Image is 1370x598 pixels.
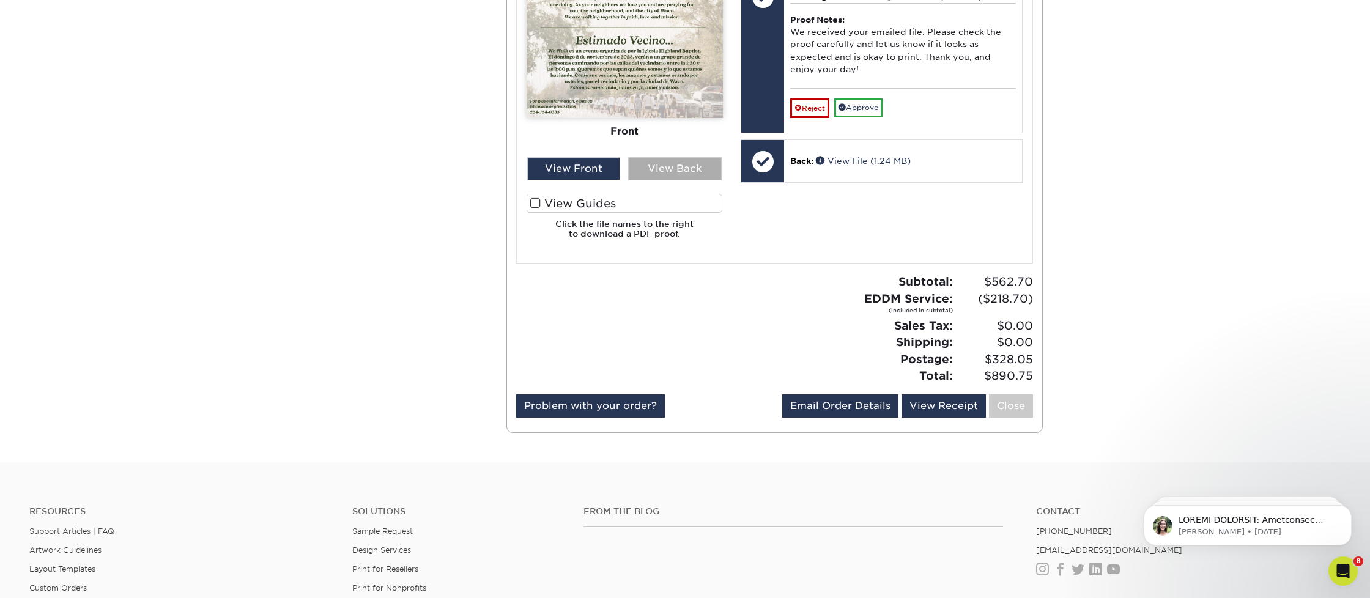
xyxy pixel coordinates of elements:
a: Problem with your order? [516,394,665,418]
iframe: Intercom live chat [1328,556,1358,586]
span: 8 [1353,556,1363,566]
span: $0.00 [957,334,1033,351]
strong: Sales Tax: [894,319,953,332]
a: [EMAIL_ADDRESS][DOMAIN_NAME] [1036,545,1182,555]
a: View File (1.24 MB) [816,156,911,166]
strong: Total: [919,369,953,382]
strong: Shipping: [896,335,953,349]
span: ($218.70) [957,290,1033,308]
iframe: Intercom notifications message [1125,479,1370,565]
span: $0.00 [957,317,1033,334]
h4: Solutions [352,506,565,517]
a: Support Articles | FAQ [29,526,114,536]
span: Back: [790,156,813,166]
strong: Subtotal: [898,275,953,288]
strong: EDDM Service: [864,292,953,315]
div: We received your emailed file. Please check the proof carefully and let us know if it looks as ex... [790,3,1016,88]
a: Approve [834,98,883,117]
div: Front [527,118,723,145]
span: $328.05 [957,351,1033,368]
span: LOREMI DOLORSIT: Ametconsec Adipi 65827-54960-55003 Elits doe tem incidid utla etdol magn Aliquae... [53,35,210,459]
a: Sample Request [352,526,413,536]
h6: Click the file names to the right to download a PDF proof. [527,219,723,249]
div: View Back [628,157,722,180]
span: $890.75 [957,367,1033,385]
a: Print for Nonprofits [352,583,426,592]
strong: Postage: [900,352,953,366]
label: View Guides [527,194,723,213]
small: (included in subtotal) [864,306,953,315]
a: Design Services [352,545,411,555]
span: $562.70 [957,273,1033,290]
strong: Proof Notes: [790,15,845,24]
a: Contact [1036,506,1341,517]
h4: Resources [29,506,334,517]
p: Message from Julie, sent 4d ago [53,47,211,58]
a: Reject [790,98,829,118]
div: View Front [527,157,621,180]
h4: From the Blog [583,506,1003,517]
a: View Receipt [902,394,986,418]
a: Print for Resellers [352,564,418,574]
a: Artwork Guidelines [29,545,102,555]
a: Close [989,394,1033,418]
a: Email Order Details [782,394,898,418]
a: [PHONE_NUMBER] [1036,526,1112,536]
